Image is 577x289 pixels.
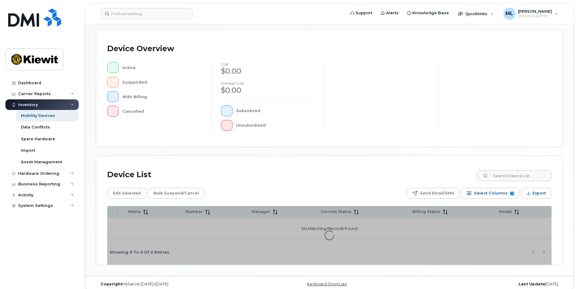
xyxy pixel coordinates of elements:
span: Alerts [386,10,399,16]
span: [PERSON_NAME] [518,9,552,14]
div: MyServe [DATE]–[DATE] [96,282,252,287]
div: With Billing [122,91,202,102]
h4: Average cost [221,81,315,85]
div: Active [122,62,202,73]
strong: Copyright [101,282,122,286]
button: Edit Selected [107,188,147,199]
span: Wireless Admin [518,14,552,18]
span: Edit Selected [113,189,141,198]
div: $0.00 [221,85,315,95]
div: Suspended [122,77,202,88]
span: 7 [510,191,514,195]
input: Search Device List ... [477,170,552,181]
input: Find something... [101,8,193,19]
h4: cost [221,62,315,66]
div: [DATE] [407,282,563,287]
span: ML [506,10,513,17]
button: Export [521,188,552,199]
span: Select Columns [474,189,508,198]
span: Knowledge Base [412,10,449,16]
span: Support [355,10,372,16]
span: Export [532,189,546,198]
button: Send Email/SMS [407,188,460,199]
span: Quicklinks [465,11,487,16]
div: Matthew Linderman [499,8,562,20]
span: Bulk Suspend/Cancel [153,189,199,198]
strong: Last Update [519,282,545,286]
span: Send Email/SMS [420,189,454,198]
div: Device Overview [107,41,174,57]
div: Quicklinks [454,8,498,20]
a: Keyboard Shortcuts [307,282,347,286]
a: Alerts [377,7,403,19]
a: Knowledge Base [403,7,453,19]
div: Device List [107,167,151,183]
a: Support [346,7,377,19]
button: Select Columns 7 [461,188,520,199]
div: $0.00 [221,66,315,76]
button: Bulk Suspend/Cancel [148,188,205,199]
div: Cancelled [122,106,202,117]
div: Unsubsidized [236,120,315,131]
div: Subsidized [236,105,315,116]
